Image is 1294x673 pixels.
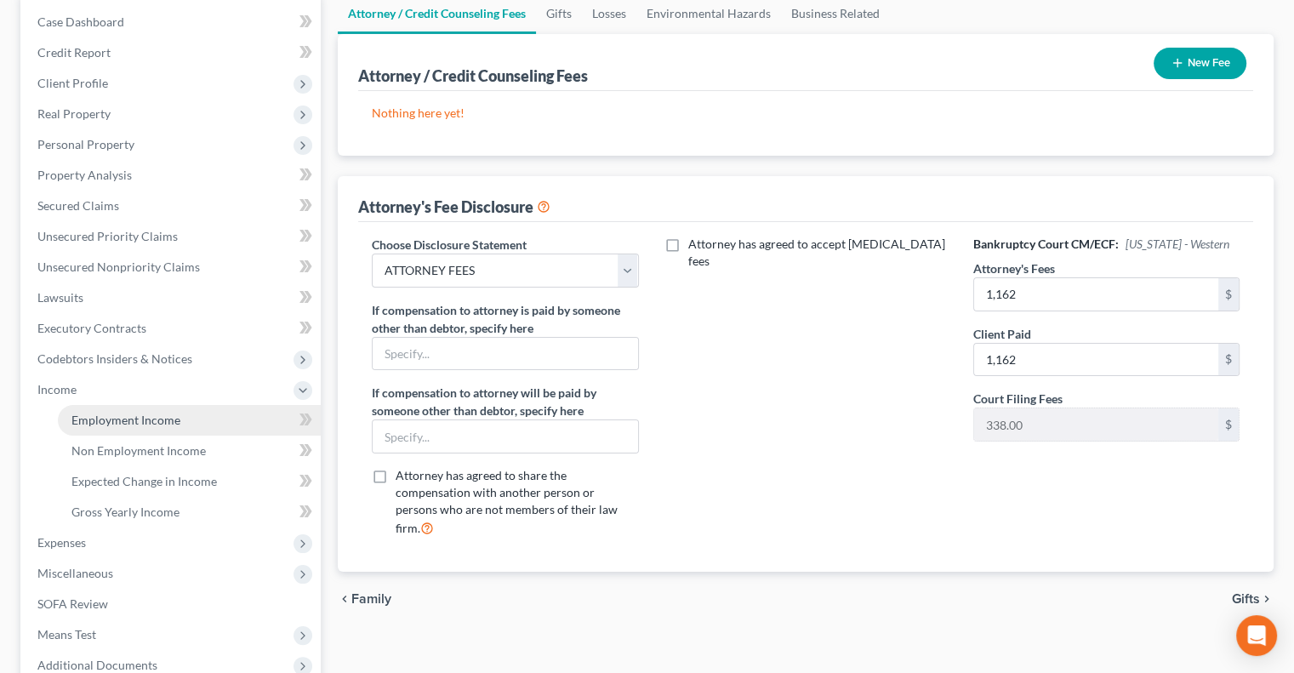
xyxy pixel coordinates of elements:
[373,338,637,370] input: Specify...
[1218,344,1239,376] div: $
[1218,278,1239,311] div: $
[973,390,1063,408] label: Court Filing Fees
[974,408,1218,441] input: 0.00
[338,592,391,606] button: chevron_left Family
[37,198,119,213] span: Secured Claims
[24,160,321,191] a: Property Analysis
[37,596,108,611] span: SOFA Review
[24,252,321,282] a: Unsecured Nonpriority Claims
[351,592,391,606] span: Family
[37,382,77,396] span: Income
[37,106,111,121] span: Real Property
[37,535,86,550] span: Expenses
[973,260,1055,277] label: Attorney's Fees
[37,351,192,366] span: Codebtors Insiders & Notices
[358,66,588,86] div: Attorney / Credit Counseling Fees
[372,236,527,254] label: Choose Disclosure Statement
[24,191,321,221] a: Secured Claims
[37,290,83,305] span: Lawsuits
[372,384,638,419] label: If compensation to attorney will be paid by someone other than debtor, specify here
[37,566,113,580] span: Miscellaneous
[58,466,321,497] a: Expected Change in Income
[24,7,321,37] a: Case Dashboard
[1126,237,1229,251] span: [US_STATE] - Western
[1154,48,1246,79] button: New Fee
[974,344,1218,376] input: 0.00
[71,443,206,458] span: Non Employment Income
[973,325,1031,343] label: Client Paid
[58,405,321,436] a: Employment Income
[37,627,96,642] span: Means Test
[1232,592,1260,606] span: Gifts
[372,301,638,337] label: If compensation to attorney is paid by someone other than debtor, specify here
[358,197,550,217] div: Attorney's Fee Disclosure
[24,313,321,344] a: Executory Contracts
[688,237,945,268] span: Attorney has agreed to accept [MEDICAL_DATA] fees
[1260,592,1274,606] i: chevron_right
[1236,615,1277,656] div: Open Intercom Messenger
[373,420,637,453] input: Specify...
[1232,592,1274,606] button: Gifts chevron_right
[71,505,180,519] span: Gross Yearly Income
[37,260,200,274] span: Unsecured Nonpriority Claims
[338,592,351,606] i: chevron_left
[24,589,321,619] a: SOFA Review
[37,14,124,29] span: Case Dashboard
[37,45,111,60] span: Credit Report
[37,229,178,243] span: Unsecured Priority Claims
[37,658,157,672] span: Additional Documents
[71,474,217,488] span: Expected Change in Income
[58,497,321,528] a: Gross Yearly Income
[24,282,321,313] a: Lawsuits
[974,278,1218,311] input: 0.00
[372,105,1240,122] p: Nothing here yet!
[1218,408,1239,441] div: $
[37,76,108,90] span: Client Profile
[396,468,618,535] span: Attorney has agreed to share the compensation with another person or persons who are not members ...
[37,168,132,182] span: Property Analysis
[71,413,180,427] span: Employment Income
[37,321,146,335] span: Executory Contracts
[973,236,1240,253] h6: Bankruptcy Court CM/ECF:
[24,37,321,68] a: Credit Report
[58,436,321,466] a: Non Employment Income
[37,137,134,151] span: Personal Property
[24,221,321,252] a: Unsecured Priority Claims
